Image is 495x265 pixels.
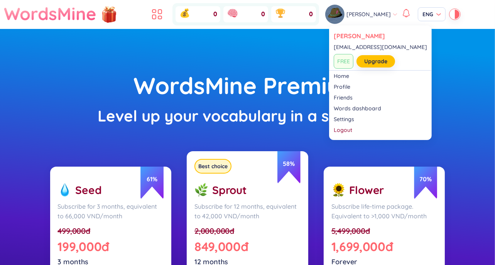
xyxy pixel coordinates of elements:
[101,2,117,25] img: flashSalesIcon.a7f4f837.png
[140,163,164,199] span: 61 %
[414,163,437,199] span: 70 %
[346,10,391,19] span: [PERSON_NAME]
[325,5,346,24] a: avatar
[194,183,208,197] img: sprout
[364,57,387,66] a: Upgrade
[334,83,427,91] a: Profile
[334,72,427,80] a: Home
[331,183,345,197] img: flower
[331,202,438,221] div: Subscribe life-time package. Equivalent to >1,000 VND/month
[194,238,301,255] div: 849,000 đ
[334,32,427,40] a: [PERSON_NAME]
[39,104,456,128] div: Level up your vocabulary in a short time
[331,226,438,236] div: 5,499,000 đ
[58,226,164,236] div: 499,000 đ
[213,10,217,19] span: 0
[277,147,301,184] span: 58 %
[334,43,427,51] div: [EMAIL_ADDRESS][DOMAIN_NAME]
[334,94,427,101] a: Friends
[422,10,441,18] span: ENG
[331,238,438,255] div: 1,699,000 đ
[194,226,301,236] div: 2,000,000 đ
[334,54,353,69] span: FREE
[194,202,301,221] div: Subscribe for 12 months, equivalent to 42,000 VND/month
[58,183,72,197] img: seed
[356,55,395,68] button: Upgrade
[261,10,265,19] span: 0
[325,5,345,24] img: avatar
[39,68,456,104] div: WordsMine Premium
[58,183,164,197] div: Seed
[58,238,164,255] div: 199,000 đ
[194,175,301,197] div: Sprout
[334,105,427,112] a: Words dashboard
[334,115,427,123] a: Settings
[309,10,313,19] span: 0
[58,202,164,221] div: Subscribe for 3 months, equivalent to 66,000 VND/month
[334,126,427,134] div: Logout
[194,159,231,174] div: Best choice
[331,183,438,197] div: Flower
